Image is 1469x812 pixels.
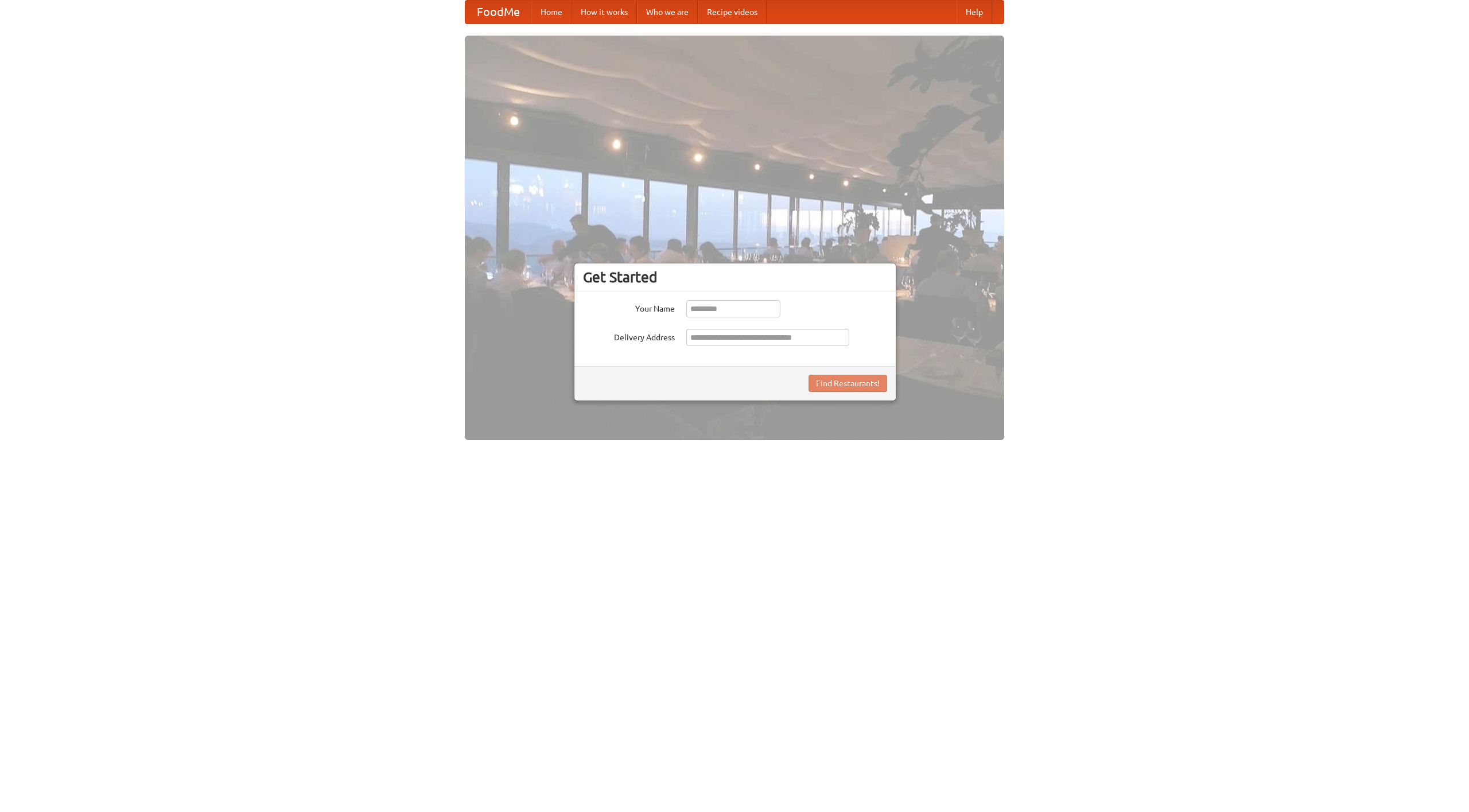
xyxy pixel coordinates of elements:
a: How it works [572,1,637,24]
label: Delivery Address [583,329,675,343]
a: FoodMe [465,1,531,24]
a: Home [531,1,572,24]
a: Recipe videos [698,1,767,24]
button: Find Restaurants! [809,375,887,392]
a: Help [957,1,992,24]
a: Who we are [637,1,698,24]
label: Your Name [583,300,675,314]
h3: Get Started [583,269,887,286]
